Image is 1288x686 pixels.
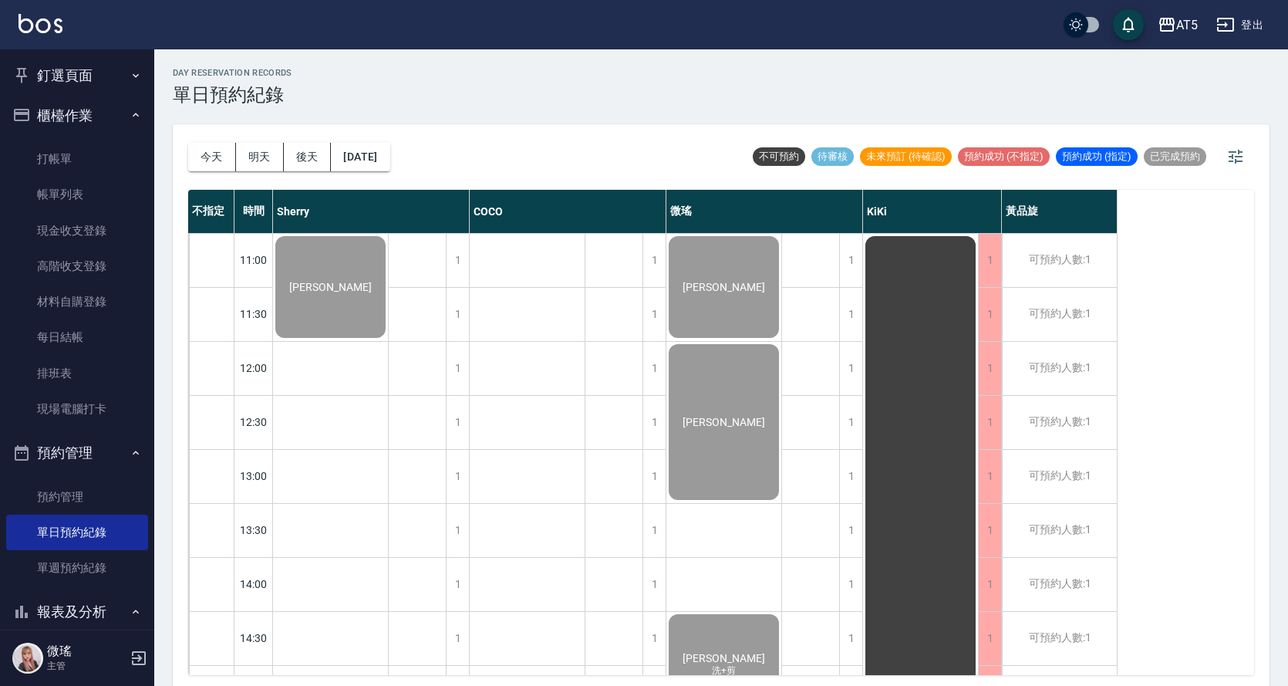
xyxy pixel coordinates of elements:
div: 1 [642,234,666,287]
div: 可預約人數:1 [1002,396,1117,449]
div: 可預約人數:1 [1002,342,1117,395]
a: 高階收支登錄 [6,248,148,284]
a: 材料自購登錄 [6,284,148,319]
a: 單週預約紀錄 [6,550,148,586]
button: AT5 [1151,9,1204,41]
div: 1 [978,396,1001,449]
h3: 單日預約紀錄 [173,84,292,106]
div: 12:00 [234,341,273,395]
div: 1 [642,504,666,557]
div: 1 [978,450,1001,503]
span: [PERSON_NAME] [679,416,768,428]
div: 1 [446,396,469,449]
button: 櫃檯作業 [6,96,148,136]
a: 現金收支登錄 [6,213,148,248]
div: 1 [446,612,469,665]
div: 1 [446,288,469,341]
div: 1 [978,504,1001,557]
a: 每日結帳 [6,319,148,355]
button: 明天 [236,143,284,171]
div: 14:30 [234,611,273,665]
div: 1 [839,396,862,449]
div: 12:30 [234,395,273,449]
button: 登出 [1210,11,1269,39]
div: 黃品旋 [1002,190,1118,233]
a: 排班表 [6,356,148,391]
div: 1 [642,288,666,341]
span: 已完成預約 [1144,150,1206,164]
img: Logo [19,14,62,33]
div: KiKi [863,190,1002,233]
div: 1 [978,342,1001,395]
button: save [1113,9,1144,40]
div: 1 [839,342,862,395]
div: 1 [446,342,469,395]
h2: day Reservation records [173,68,292,78]
span: [PERSON_NAME] [679,281,768,293]
button: 報表及分析 [6,592,148,632]
div: 1 [642,612,666,665]
div: 11:00 [234,233,273,287]
button: 預約管理 [6,433,148,473]
div: 1 [642,450,666,503]
div: 14:00 [234,557,273,611]
div: 1 [839,234,862,287]
div: 不指定 [188,190,234,233]
a: 帳單列表 [6,177,148,212]
div: 1 [978,612,1001,665]
div: 可預約人數:1 [1002,450,1117,503]
a: 單日預約紀錄 [6,515,148,550]
div: 1 [839,504,862,557]
div: 1 [642,396,666,449]
div: 13:00 [234,449,273,503]
button: [DATE] [331,143,389,171]
span: 不可預約 [753,150,805,164]
div: 1 [978,558,1001,611]
div: Sherry [273,190,470,233]
div: 可預約人數:1 [1002,288,1117,341]
div: 1 [839,612,862,665]
img: Person [12,643,43,674]
div: 1 [839,558,862,611]
div: 1 [839,450,862,503]
div: 1 [978,288,1001,341]
span: 預約成功 (不指定) [958,150,1050,164]
span: [PERSON_NAME] [286,281,375,293]
p: 主管 [47,659,126,673]
div: 13:30 [234,503,273,557]
a: 打帳單 [6,141,148,177]
span: 洗+剪 [709,664,739,678]
a: 現場電腦打卡 [6,391,148,427]
div: 1 [978,234,1001,287]
button: 今天 [188,143,236,171]
span: [PERSON_NAME] [679,652,768,664]
div: 可預約人數:1 [1002,558,1117,611]
div: 可預約人數:1 [1002,234,1117,287]
div: 1 [839,288,862,341]
button: 釘選頁面 [6,56,148,96]
div: COCO [470,190,666,233]
a: 預約管理 [6,479,148,515]
div: 時間 [234,190,273,233]
div: 11:30 [234,287,273,341]
div: 可預約人數:1 [1002,612,1117,665]
div: 1 [446,558,469,611]
div: 微瑤 [666,190,863,233]
button: 後天 [284,143,332,171]
h5: 微瑤 [47,644,126,659]
div: 1 [642,342,666,395]
div: 可預約人數:1 [1002,504,1117,557]
div: 1 [446,450,469,503]
div: 1 [446,504,469,557]
div: 1 [642,558,666,611]
span: 待審核 [811,150,854,164]
div: AT5 [1176,15,1198,35]
span: 未來預訂 (待確認) [860,150,952,164]
span: 預約成功 (指定) [1056,150,1138,164]
div: 1 [446,234,469,287]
